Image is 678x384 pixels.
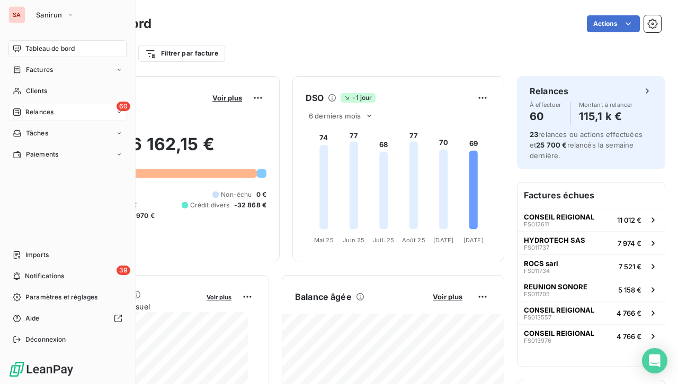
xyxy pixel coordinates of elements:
[433,236,453,244] tspan: [DATE]
[518,254,665,278] button: ROCS sarlFS0117347 521 €
[518,301,665,324] button: CONSEIL REIGIONALFS0135574 766 €
[518,182,665,208] h6: Factures échues
[524,314,551,321] span: FS013557
[530,130,538,139] span: 23
[25,44,75,53] span: Tableau de bord
[117,102,130,111] span: 60
[524,337,551,344] span: FS013976
[341,93,375,103] span: -1 jour
[26,86,47,96] span: Clients
[617,216,641,224] span: 11 012 €
[209,93,245,103] button: Voir plus
[579,108,633,125] h4: 115,1 k €
[530,85,568,97] h6: Relances
[619,262,641,271] span: 7 521 €
[579,102,633,108] span: Montant à relancer
[617,332,641,341] span: 4 766 €
[524,259,558,268] span: ROCS sarl
[8,6,25,23] div: SA
[530,102,561,108] span: À effectuer
[25,107,53,117] span: Relances
[234,200,266,210] span: -32 868 €
[524,268,550,274] span: FS011734
[524,244,549,251] span: FS011737
[524,291,550,297] span: FS011705
[524,236,585,244] span: HYDROTECH SAS
[26,129,48,138] span: Tâches
[309,112,361,120] span: 6 derniers mois
[138,45,225,62] button: Filtrer par facture
[26,150,58,159] span: Paiements
[524,329,594,337] span: CONSEIL REIGIONAL
[8,361,74,378] img: Logo LeanPay
[518,324,665,348] button: CONSEIL REIGIONALFS0139764 766 €
[463,236,484,244] tspan: [DATE]
[433,292,462,301] span: Voir plus
[524,306,594,314] span: CONSEIL REIGIONAL
[618,239,641,248] span: 7 974 €
[25,250,49,260] span: Imports
[536,141,567,149] span: 25 700 €
[295,290,352,303] h6: Balance âgée
[8,310,127,327] a: Aide
[587,15,640,32] button: Actions
[402,236,425,244] tspan: Août 25
[530,108,561,125] h4: 60
[343,236,364,244] tspan: Juin 25
[190,200,230,210] span: Crédit divers
[518,278,665,301] button: REUNION SONOREFS0117055 158 €
[618,286,641,294] span: 5 158 €
[524,221,549,227] span: FS012611
[314,236,334,244] tspan: Mai 25
[203,292,235,301] button: Voir plus
[373,236,394,244] tspan: Juil. 25
[530,130,643,160] span: relances ou actions effectuées et relancés la semaine dernière.
[207,294,231,301] span: Voir plus
[518,208,665,231] button: CONSEIL REIGIONALFS01261111 012 €
[25,271,64,281] span: Notifications
[256,190,266,199] span: 0 €
[524,282,587,291] span: REUNION SONORE
[26,65,53,75] span: Factures
[642,348,667,373] div: Open Intercom Messenger
[25,335,66,344] span: Déconnexion
[117,266,130,275] span: 39
[25,292,97,302] span: Paramètres et réglages
[430,292,466,301] button: Voir plus
[518,231,665,254] button: HYDROTECH SASFS0117377 974 €
[524,213,594,221] span: CONSEIL REIGIONAL
[212,94,242,102] span: Voir plus
[60,134,266,166] h2: 146 162,15 €
[25,314,40,323] span: Aide
[306,92,324,104] h6: DSO
[133,211,155,221] span: -970 €
[36,11,62,19] span: Sanirun
[221,190,252,199] span: Non-échu
[617,309,641,317] span: 4 766 €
